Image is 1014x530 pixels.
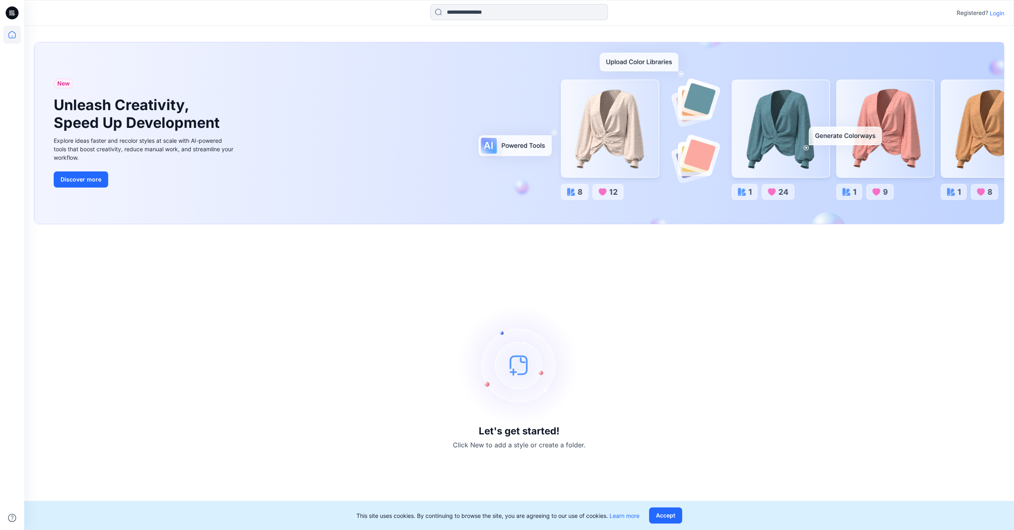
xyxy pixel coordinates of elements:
[356,511,639,520] p: This site uses cookies. By continuing to browse the site, you are agreeing to our use of cookies.
[54,96,223,131] h1: Unleash Creativity, Speed Up Development
[990,9,1004,17] p: Login
[453,440,585,450] p: Click New to add a style or create a folder.
[459,305,580,426] img: empty-state-image.svg
[57,79,70,88] span: New
[649,507,682,524] button: Accept
[610,512,639,519] a: Learn more
[479,426,559,437] h3: Let's get started!
[54,171,108,188] button: Discover more
[957,8,988,18] p: Registered?
[54,136,235,162] div: Explore ideas faster and recolor styles at scale with AI-powered tools that boost creativity, red...
[54,171,235,188] a: Discover more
